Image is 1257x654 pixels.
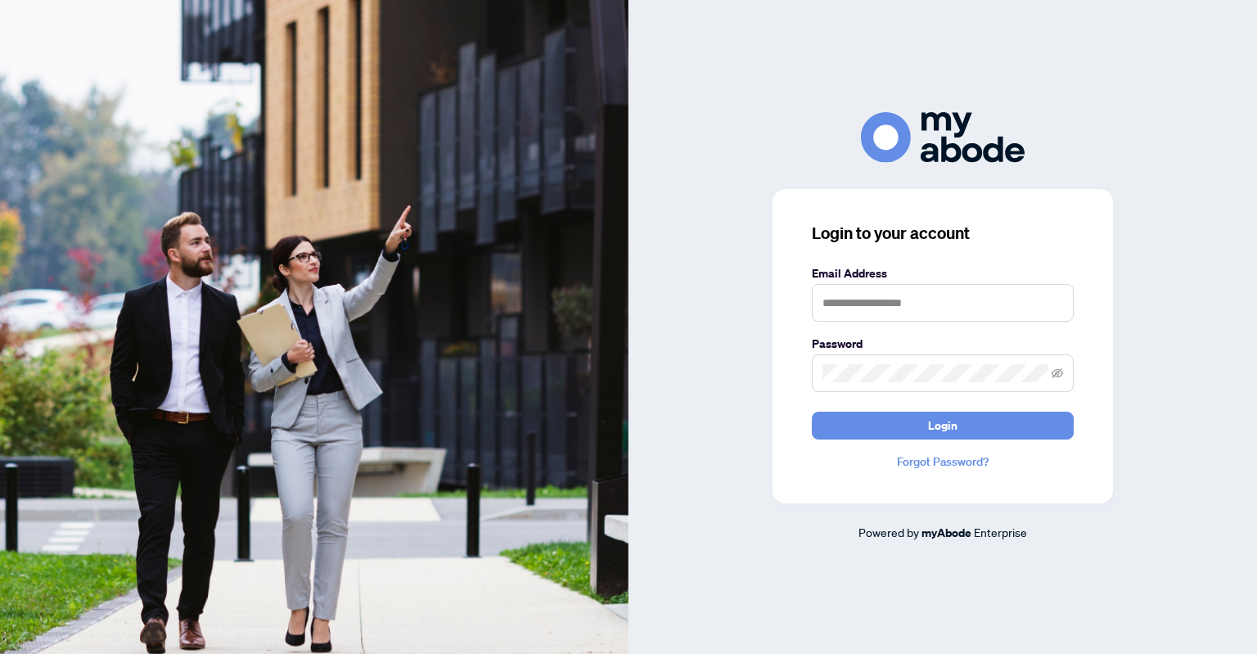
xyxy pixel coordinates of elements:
span: Powered by [858,525,919,539]
label: Password [812,335,1074,353]
label: Email Address [812,264,1074,282]
span: Enterprise [974,525,1027,539]
button: Login [812,412,1074,440]
h3: Login to your account [812,222,1074,245]
a: myAbode [921,524,971,542]
a: Forgot Password? [812,453,1074,471]
img: ma-logo [861,112,1025,162]
span: Login [928,413,957,439]
span: eye-invisible [1052,368,1063,379]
